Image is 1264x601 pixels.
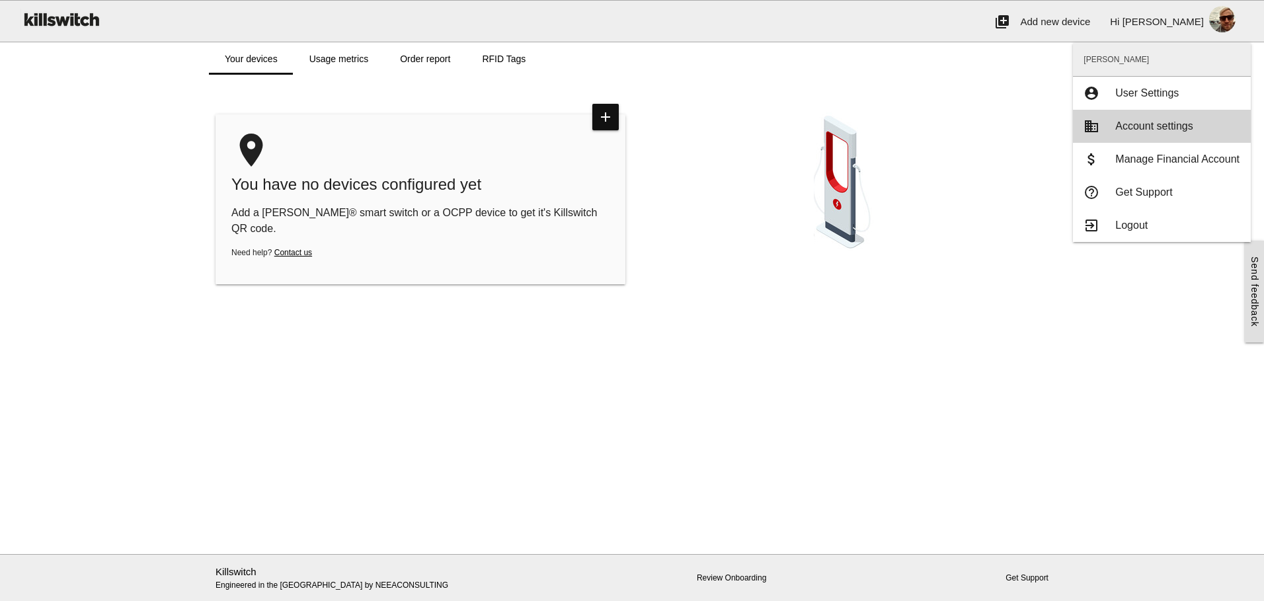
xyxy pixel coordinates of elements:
[384,43,466,75] a: Order report
[216,565,485,592] p: Engineered in the [GEOGRAPHIC_DATA] by NEEACONSULTING
[231,248,272,257] span: Need help?
[1084,152,1099,167] i: attach_money
[1115,120,1193,132] span: Account settings
[1020,16,1090,27] span: Add new device
[994,1,1010,43] i: add_to_photos
[231,174,610,195] div: You have no devices configured yet
[209,43,294,75] a: Your devices
[1084,86,1099,100] i: account_circle
[231,130,271,170] i: place
[20,1,102,38] img: ks-logo-black-160-b.png
[231,205,610,237] p: Add a [PERSON_NAME]® smart switch or a OCPP device to get it's Killswitch QR code.
[274,248,312,257] a: Contact us
[1115,186,1172,198] span: Get Support
[1006,573,1048,582] a: Get Support
[1084,218,1099,233] i: exit_to_app
[1115,220,1148,231] span: Logout
[1115,87,1179,99] span: User Settings
[814,101,873,260] img: charger-drw-3.jpeg
[466,43,541,75] a: RFID Tags
[1084,119,1099,134] i: business
[1123,16,1204,27] span: [PERSON_NAME]
[697,573,766,582] a: Review Onboarding
[294,43,384,75] a: Usage metrics
[1073,176,1251,209] a: help_outlineGet Support
[1073,43,1251,76] span: [PERSON_NAME]
[1084,185,1099,200] i: help_outline
[1115,153,1240,165] span: Manage Financial Account
[592,104,619,130] i: add
[1204,1,1241,38] img: ACg8ocKVzcVWU8fk7HYeYr36Ta2uj4HMLgsA7n2TusuUf9LiA2Dl3ahM=s96-c
[1245,241,1264,342] a: Send feedback
[1110,16,1119,27] span: Hi
[216,566,257,577] a: Killswitch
